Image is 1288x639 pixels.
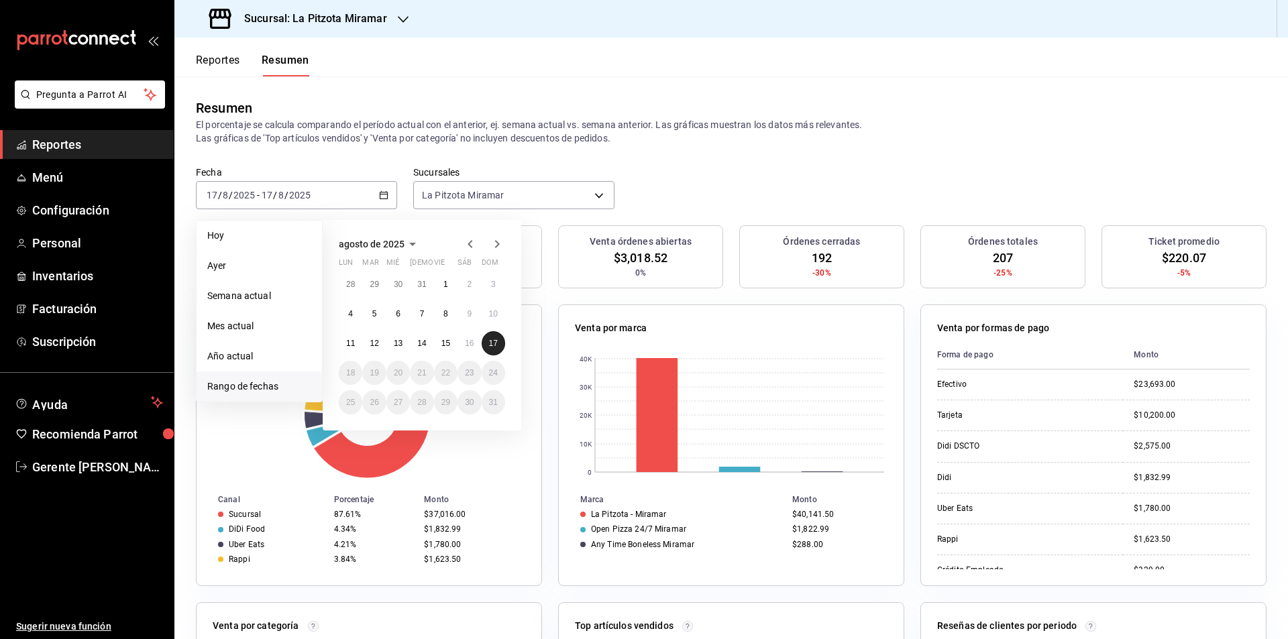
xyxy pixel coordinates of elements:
h3: Órdenes totales [968,235,1038,249]
input: ---- [233,190,256,200]
abbr: 19 de agosto de 2025 [370,368,378,377]
th: Monto [787,492,904,507]
abbr: 30 de julio de 2025 [394,280,402,289]
div: $329.00 [1134,565,1250,576]
button: open_drawer_menu [148,35,158,46]
button: 14 de agosto de 2025 [410,331,433,355]
th: Monto [419,492,541,507]
button: 2 de agosto de 2025 [458,272,481,296]
button: 12 de agosto de 2025 [362,331,386,355]
div: $1,780.00 [1134,503,1250,514]
h3: Ticket promedio [1148,235,1220,249]
a: Pregunta a Parrot AI [9,97,165,111]
abbr: 30 de agosto de 2025 [465,398,474,407]
button: 5 de agosto de 2025 [362,302,386,326]
abbr: 22 de agosto de 2025 [441,368,450,377]
abbr: 26 de agosto de 2025 [370,398,378,407]
text: 10K [580,441,592,448]
span: 192 [812,249,832,267]
button: 24 de agosto de 2025 [482,361,505,385]
div: 4.21% [334,540,413,549]
abbr: 28 de julio de 2025 [346,280,355,289]
abbr: 25 de agosto de 2025 [346,398,355,407]
button: 27 de agosto de 2025 [386,390,410,414]
th: Canal [197,492,329,507]
button: 7 de agosto de 2025 [410,302,433,326]
button: Resumen [262,54,309,76]
text: 0 [588,469,592,476]
button: 25 de agosto de 2025 [339,390,362,414]
abbr: 21 de agosto de 2025 [417,368,426,377]
span: / [273,190,277,200]
div: Resumen [196,98,252,118]
p: Venta por formas de pago [937,321,1049,335]
abbr: lunes [339,258,353,272]
span: / [229,190,233,200]
abbr: sábado [458,258,472,272]
span: 207 [993,249,1013,267]
button: 11 de agosto de 2025 [339,331,362,355]
div: $10,200.00 [1134,410,1250,421]
div: Tarjeta [937,410,1071,421]
div: $1,832.99 [1134,472,1250,483]
abbr: 13 de agosto de 2025 [394,339,402,348]
text: 30K [580,384,592,391]
abbr: jueves [410,258,489,272]
text: 40K [580,355,592,363]
abbr: domingo [482,258,498,272]
th: Monto [1123,341,1250,369]
button: 23 de agosto de 2025 [458,361,481,385]
div: $1,822.99 [792,524,882,534]
div: $1,623.50 [1134,534,1250,545]
abbr: 29 de julio de 2025 [370,280,378,289]
div: navigation tabs [196,54,309,76]
div: $37,016.00 [424,510,520,519]
button: 31 de agosto de 2025 [482,390,505,414]
h3: Venta órdenes abiertas [590,235,692,249]
abbr: 17 de agosto de 2025 [489,339,498,348]
abbr: 18 de agosto de 2025 [346,368,355,377]
th: Marca [559,492,787,507]
input: -- [222,190,229,200]
span: Pregunta a Parrot AI [36,88,144,102]
button: 26 de agosto de 2025 [362,390,386,414]
abbr: 20 de agosto de 2025 [394,368,402,377]
abbr: 7 de agosto de 2025 [420,309,425,318]
abbr: 3 de agosto de 2025 [491,280,496,289]
div: Crédito Empleado [937,565,1071,576]
span: 0% [635,267,646,279]
div: $1,832.99 [424,524,520,534]
abbr: 31 de julio de 2025 [417,280,426,289]
span: Recomienda Parrot [32,425,163,443]
div: $1,780.00 [424,540,520,549]
button: 6 de agosto de 2025 [386,302,410,326]
div: Uber Eats [937,503,1071,514]
div: Rappi [937,534,1071,545]
button: 15 de agosto de 2025 [434,331,458,355]
span: Menú [32,168,163,186]
span: Ayer [207,259,311,273]
abbr: miércoles [386,258,399,272]
span: Hoy [207,229,311,243]
abbr: 12 de agosto de 2025 [370,339,378,348]
span: / [218,190,222,200]
div: Didi DSCTO [937,441,1071,452]
div: 4.34% [334,524,413,534]
div: $40,141.50 [792,510,882,519]
span: Rango de fechas [207,380,311,394]
abbr: 14 de agosto de 2025 [417,339,426,348]
button: 1 de agosto de 2025 [434,272,458,296]
abbr: 6 de agosto de 2025 [396,309,400,318]
div: 3.84% [334,555,413,564]
button: 28 de agosto de 2025 [410,390,433,414]
abbr: 16 de agosto de 2025 [465,339,474,348]
button: 19 de agosto de 2025 [362,361,386,385]
span: La Pitzota Miramar [422,188,504,202]
abbr: 23 de agosto de 2025 [465,368,474,377]
span: Personal [32,234,163,252]
input: -- [278,190,284,200]
button: 29 de julio de 2025 [362,272,386,296]
div: Uber Eats [229,540,264,549]
span: $3,018.52 [614,249,667,267]
button: 16 de agosto de 2025 [458,331,481,355]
